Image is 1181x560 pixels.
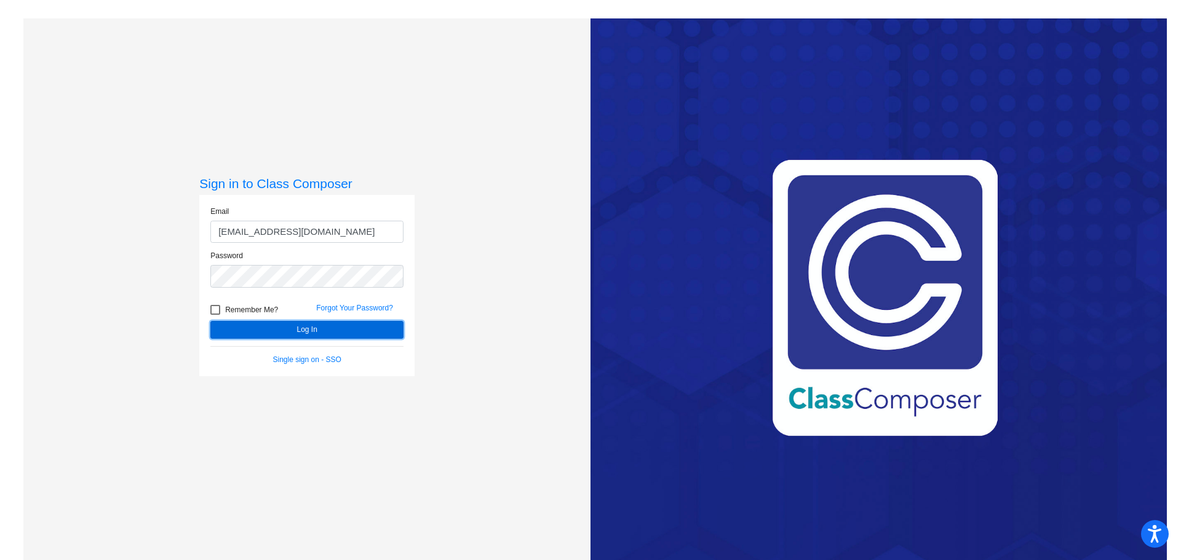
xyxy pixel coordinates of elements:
[316,304,393,312] a: Forgot Your Password?
[225,302,278,317] span: Remember Me?
[210,321,404,339] button: Log In
[210,206,229,217] label: Email
[199,176,415,191] h3: Sign in to Class Composer
[273,355,341,364] a: Single sign on - SSO
[210,250,243,261] label: Password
